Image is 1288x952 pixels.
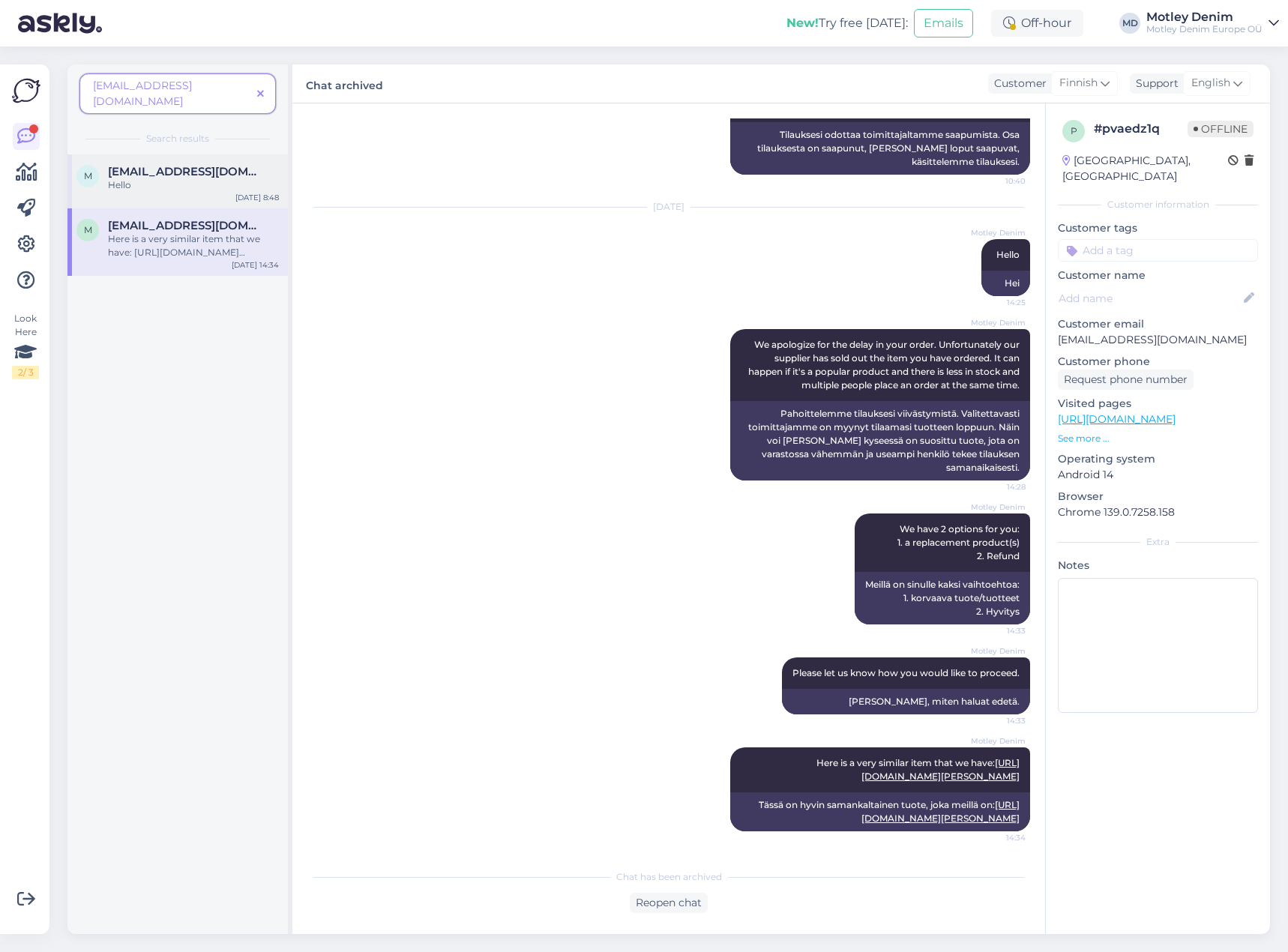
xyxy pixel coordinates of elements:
[1119,13,1140,34] div: MD
[969,832,1026,843] span: 14:34
[969,501,1026,513] span: Motley Denim
[616,870,722,884] span: Chat has been archived
[1094,120,1188,138] div: # pvaedz1q
[1191,75,1230,91] span: English
[1062,153,1228,184] div: [GEOGRAPHIC_DATA], [GEOGRAPHIC_DATA]
[307,200,1030,214] div: [DATE]
[1059,75,1098,91] span: Finnish
[1058,332,1258,348] p: [EMAIL_ADDRESS][DOMAIN_NAME]
[786,16,819,30] b: New!
[988,76,1047,91] div: Customer
[969,645,1026,657] span: Motley Denim
[1059,290,1241,307] input: Add name
[1058,504,1258,520] p: Chrome 139.0.7258.158
[792,667,1020,678] span: Please let us know how you would like to proceed.
[1058,558,1258,573] p: Notes
[969,227,1026,238] span: Motley Denim
[1058,535,1258,549] div: Extra
[1058,198,1258,211] div: Customer information
[1146,11,1279,35] a: Motley DenimMotley Denim Europe OÜ
[730,122,1030,175] div: Tilauksesi odottaa toimittajaltamme saapumista. Osa tilauksesta on saapunut, [PERSON_NAME] loput ...
[730,401,1030,480] div: Pahoittelemme tilauksesi viivästymistä. Valitettavasti toimittajamme on myynyt tilaamasi tuotteen...
[969,481,1026,492] span: 14:28
[108,165,264,178] span: Madmike@live.fi
[897,523,1020,561] span: We have 2 options for you: 1. a replacement product(s) 2. Refund
[786,14,908,32] div: Try free [DATE]:
[1058,467,1258,483] p: Android 14
[232,259,279,271] div: [DATE] 14:34
[1058,451,1258,467] p: Operating system
[969,317,1026,328] span: Motley Denim
[981,271,1030,296] div: Hei
[1058,354,1258,370] p: Customer phone
[84,170,92,181] span: M
[816,757,1020,782] span: Here is a very similar item that we have:
[855,572,1030,624] div: Meillä on sinulle kaksi vaihtoehtoa: 1. korvaava tuote/tuotteet 2. Hyvitys
[969,735,1026,747] span: Motley Denim
[84,224,92,235] span: m
[306,73,383,94] label: Chat archived
[12,366,39,379] div: 2 / 3
[1146,23,1263,35] div: Motley Denim Europe OÜ
[108,178,279,192] div: Hello
[108,219,264,232] span: madmike@live.fi
[235,192,279,203] div: [DATE] 8:48
[93,79,192,108] span: [EMAIL_ADDRESS][DOMAIN_NAME]
[1058,396,1258,412] p: Visited pages
[969,297,1026,308] span: 14:25
[914,9,973,37] button: Emails
[748,339,1022,391] span: We apologize for the delay in your order. Unfortunately our supplier has sold out the item you ha...
[1146,11,1263,23] div: Motley Denim
[969,175,1026,187] span: 10:40
[1130,76,1179,91] div: Support
[146,132,209,145] span: Search results
[730,792,1030,831] div: Tässä on hyvin samankaltainen tuote, joka meillä on:
[108,232,279,259] div: Here is a very similar item that we have: [URL][DOMAIN_NAME][PERSON_NAME]
[991,10,1083,37] div: Off-hour
[1058,268,1258,283] p: Customer name
[1058,432,1258,445] p: See more ...
[996,249,1020,260] span: Hello
[630,893,708,913] div: Reopen chat
[1058,316,1258,332] p: Customer email
[969,715,1026,726] span: 14:33
[1058,412,1176,426] a: [URL][DOMAIN_NAME]
[1188,121,1254,137] span: Offline
[969,625,1026,636] span: 14:33
[1071,125,1077,136] span: p
[782,689,1030,714] div: [PERSON_NAME], miten haluat edetä.
[1058,370,1194,390] div: Request phone number
[1058,489,1258,504] p: Browser
[1058,220,1258,236] p: Customer tags
[12,76,40,105] img: Askly Logo
[12,312,39,379] div: Look Here
[1058,239,1258,262] input: Add a tag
